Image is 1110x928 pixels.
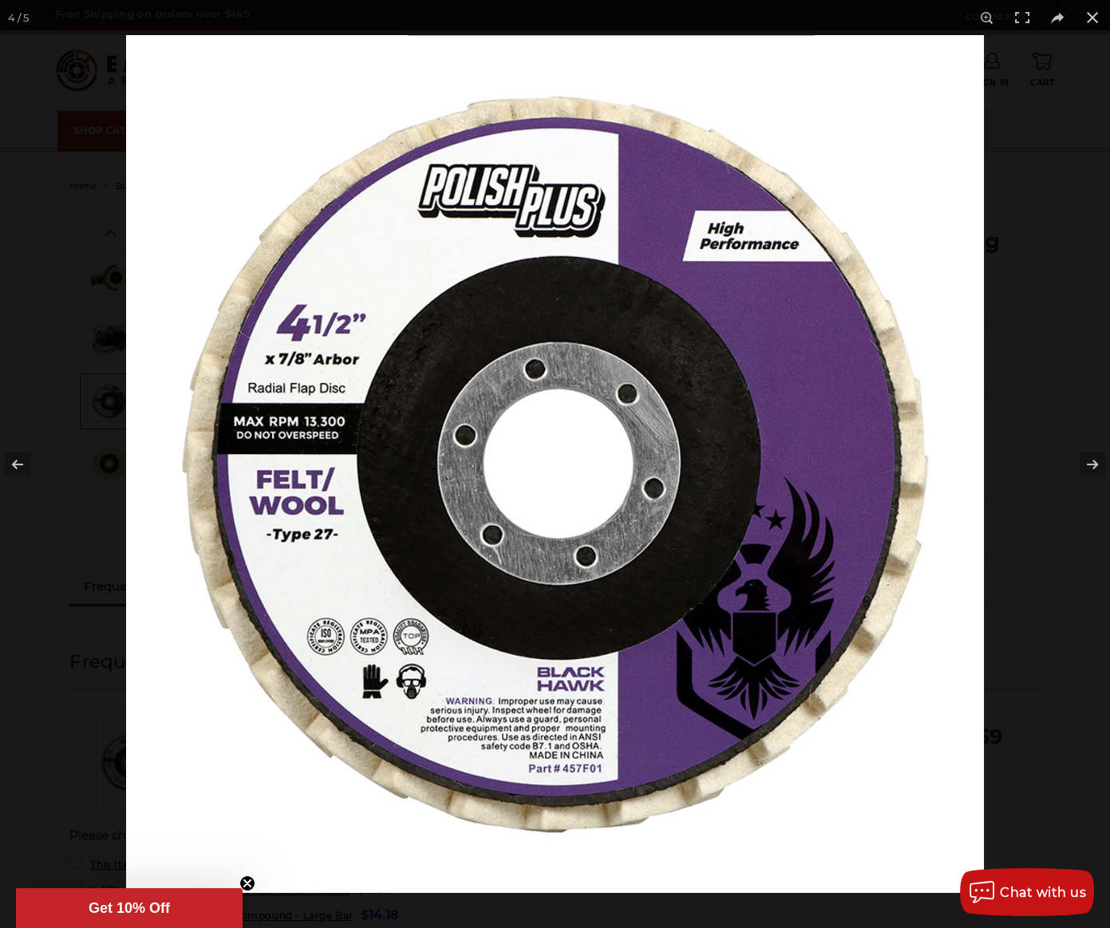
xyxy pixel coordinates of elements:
button: Close teaser [239,875,255,891]
img: 4.5_Inch_Polishing_Flap_Disc_-_Front__90654.1573077269.JPG [126,35,984,893]
button: Chat with us [960,868,1094,916]
span: Chat with us [1000,885,1086,900]
div: Get 10% OffClose teaser [16,888,243,928]
button: Next (arrow right) [1054,425,1110,504]
span: Get 10% Off [89,900,170,916]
